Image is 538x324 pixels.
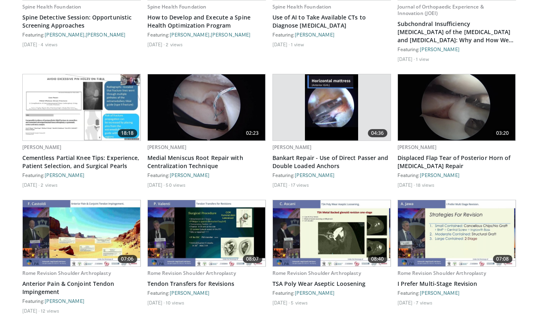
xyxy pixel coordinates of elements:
li: 10 views [166,299,184,306]
span: 03:20 [493,129,512,137]
a: [PERSON_NAME] [86,32,125,37]
li: [DATE] [398,56,415,62]
a: Displaced Flap Tear of Posterior Horn of [MEDICAL_DATA] Repair [398,154,516,170]
img: a7a3a315-61f5-4f62-b42f-d6b371e9636b.620x360_q85_upscale.jpg [23,74,140,140]
img: b9682281-d191-4971-8e2c-52cd21f8feaa.620x360_q85_upscale.jpg [273,200,391,266]
li: 12 views [41,307,59,314]
a: [PERSON_NAME] [295,32,335,37]
div: Featuring: [147,172,266,178]
div: Featuring: [272,31,391,38]
li: [DATE] [147,41,165,48]
div: Featuring: [147,289,266,296]
li: 17 views [291,181,309,188]
a: TSA Poly Wear Aseptic Loosening [272,280,391,288]
a: [PERSON_NAME] [295,290,335,296]
a: Rome Revision Shoulder Arthroplasty [272,270,361,276]
a: [PERSON_NAME] [22,144,62,151]
a: 07:08 [398,200,516,266]
a: Spine Detective Session: Opportunistic Screening Approaches [22,13,141,30]
li: 4 views [41,41,58,48]
span: 08:07 [243,255,262,263]
li: [DATE] [272,181,290,188]
div: Featuring: [398,46,516,52]
span: 07:08 [493,255,512,263]
li: 50 views [166,181,186,188]
span: 02:23 [243,129,262,137]
a: Medial Meniscus Root Repair with Centralization Technique [147,154,266,170]
a: I Prefer Multi-Stage Revision [398,280,516,288]
a: Rome Revision Shoulder Arthroplasty [147,270,236,276]
li: [DATE] [398,299,415,306]
li: 7 views [416,299,432,306]
li: 2 views [41,181,58,188]
a: [PERSON_NAME] [45,32,84,37]
a: Rome Revision Shoulder Arthroplasty [398,270,486,276]
a: Cementless Partial Knee Tips: Experience, Patient Selection, and Surgical Pearls [22,154,141,170]
img: a3fe917b-418f-4b37-ad2e-b0d12482d850.620x360_q85_upscale.jpg [398,200,516,266]
a: [PERSON_NAME] [170,172,210,178]
a: [PERSON_NAME] [170,290,210,296]
a: Subchondral Insufficiency [MEDICAL_DATA] of the [MEDICAL_DATA] and [MEDICAL_DATA]: Why and How We... [398,20,516,44]
a: Use of AI to Take Available CTs to Diagnose [MEDICAL_DATA] [272,13,391,30]
li: 2 views [166,41,183,48]
li: 1 view [416,56,429,62]
li: [DATE] [272,299,290,306]
img: 926032fc-011e-4e04-90f2-afa899d7eae5.620x360_q85_upscale.jpg [148,74,266,140]
a: Rome Revision Shoulder Arthroplasty [22,270,111,276]
img: 2649116b-05f8-405c-a48f-a284a947b030.620x360_q85_upscale.jpg [398,74,516,140]
li: [DATE] [22,41,40,48]
a: How to Develop and Execute a Spine Health Optimization Program [147,13,266,30]
div: Featuring: [272,289,391,296]
span: 08:40 [368,255,387,263]
li: 1 view [291,41,304,48]
img: 8037028b-5014-4d38-9a8c-71d966c81743.620x360_q85_upscale.jpg [23,200,140,266]
span: 07:06 [118,255,137,263]
a: Spine Health Foundation [272,3,332,10]
li: [DATE] [272,41,290,48]
img: cd449402-123d-47f7-b112-52d159f17939.620x360_q85_upscale.jpg [305,74,358,140]
span: 18:18 [118,129,137,137]
a: 04:36 [273,74,391,140]
a: Bankart Repair - Use of Direct Passer and Double Loaded Anchors [272,154,391,170]
div: Featuring: [22,172,141,178]
a: [PERSON_NAME] [45,298,84,304]
div: Featuring: , [147,31,266,38]
li: [DATE] [398,181,415,188]
div: Featuring: [398,172,516,178]
div: Featuring: [22,298,141,304]
li: [DATE] [147,181,165,188]
a: Spine Health Foundation [147,3,207,10]
a: [PERSON_NAME] [420,172,460,178]
li: [DATE] [22,181,40,188]
img: f121adf3-8f2a-432a-ab04-b981073a2ae5.620x360_q85_upscale.jpg [148,200,266,266]
li: [DATE] [22,307,40,314]
li: 5 views [291,299,308,306]
li: [DATE] [147,299,165,306]
a: 02:23 [148,74,266,140]
span: 04:36 [368,129,387,137]
a: 03:20 [398,74,516,140]
a: [PERSON_NAME] [398,144,437,151]
a: [PERSON_NAME] [147,144,187,151]
a: 08:07 [148,200,266,266]
a: 08:40 [273,200,391,266]
a: [PERSON_NAME] [45,172,84,178]
a: [PERSON_NAME] [420,290,460,296]
a: [PERSON_NAME] [295,172,335,178]
div: Featuring: , [22,31,141,38]
a: Spine Health Foundation [22,3,82,10]
li: 18 views [416,181,434,188]
div: Featuring: [272,172,391,178]
a: 07:06 [23,200,140,266]
a: Journal of Orthopaedic Experience & Innovation (JOEI) [398,3,484,17]
div: Featuring: [398,289,516,296]
a: 18:18 [23,74,140,140]
a: [PERSON_NAME] [211,32,251,37]
a: Tendon Transfers for Revisions [147,280,266,288]
a: Anterior Pain & Conjoint Tendon Impingement [22,280,141,296]
a: [PERSON_NAME] [420,46,460,52]
a: [PERSON_NAME] [170,32,210,37]
a: [PERSON_NAME] [272,144,312,151]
